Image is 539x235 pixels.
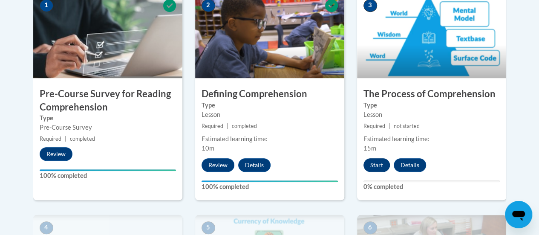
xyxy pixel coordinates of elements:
h3: Pre-Course Survey for Reading Comprehension [33,87,182,114]
span: 15m [363,145,376,152]
span: 6 [363,221,377,234]
span: 10m [202,145,214,152]
label: Type [202,101,338,110]
h3: Defining Comprehension [195,87,344,101]
span: Required [202,123,223,129]
div: Lesson [202,110,338,119]
label: Type [363,101,500,110]
button: Review [40,147,72,161]
span: Required [363,123,385,129]
button: Details [238,158,271,172]
label: 100% completed [202,182,338,191]
h3: The Process of Comprehension [357,87,506,101]
span: | [227,123,228,129]
label: Type [40,113,176,123]
span: completed [70,136,95,142]
span: | [65,136,66,142]
div: Pre-Course Survey [40,123,176,132]
span: 4 [40,221,53,234]
button: Start [363,158,390,172]
button: Review [202,158,234,172]
span: not started [394,123,420,129]
label: 100% completed [40,171,176,180]
div: Lesson [363,110,500,119]
button: Details [394,158,426,172]
span: Required [40,136,61,142]
div: Estimated learning time: [363,134,500,144]
span: 5 [202,221,215,234]
div: Your progress [202,180,338,182]
span: | [389,123,390,129]
div: Your progress [40,169,176,171]
div: Estimated learning time: [202,134,338,144]
span: completed [232,123,257,129]
label: 0% completed [363,182,500,191]
iframe: Button to launch messaging window [505,201,532,228]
